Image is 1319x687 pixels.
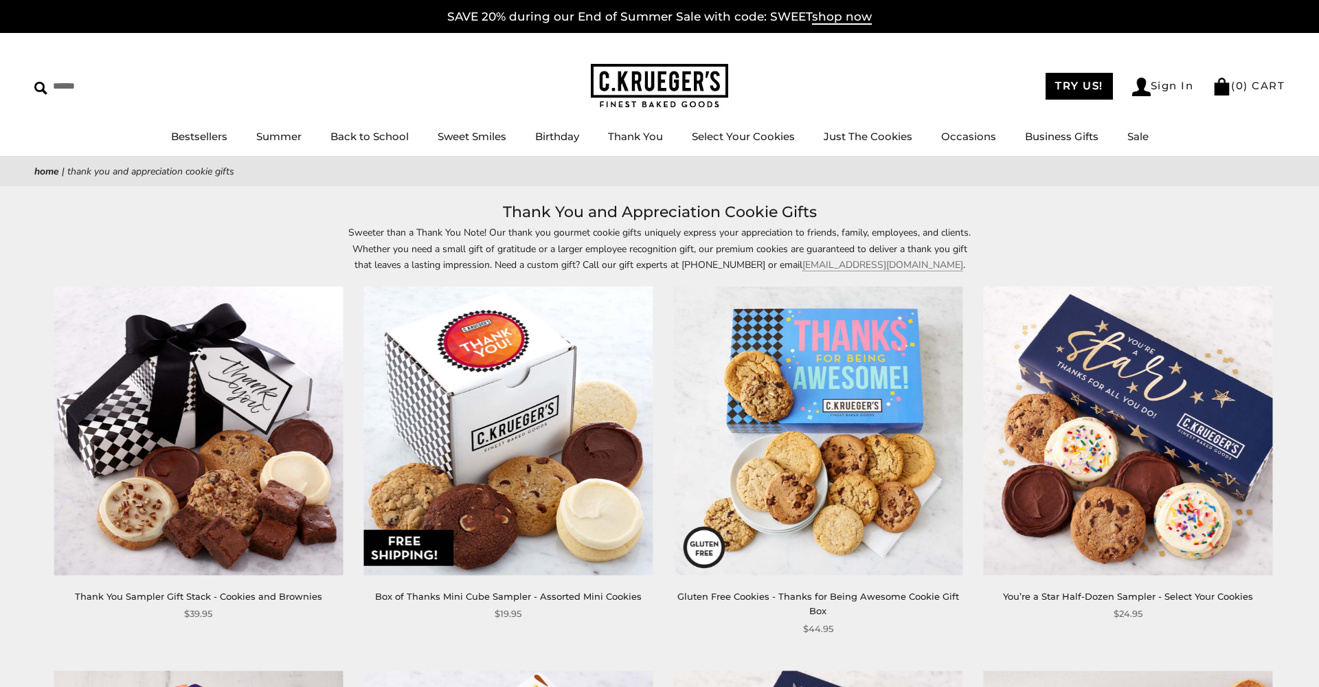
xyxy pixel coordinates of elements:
img: Bag [1213,78,1231,95]
a: (0) CART [1213,79,1285,92]
a: Gluten Free Cookies - Thanks for Being Awesome Cookie Gift Box [677,591,959,616]
a: Select Your Cookies [692,130,795,143]
nav: breadcrumbs [34,164,1285,179]
a: Sign In [1132,78,1194,96]
a: Box of Thanks Mini Cube Sampler - Assorted Mini Cookies [375,591,642,602]
img: Thank You Sampler Gift Stack - Cookies and Brownies [54,286,343,576]
a: Summer [256,130,302,143]
span: $19.95 [495,607,521,621]
a: Thank You Sampler Gift Stack - Cookies and Brownies [75,591,322,602]
h1: Thank You and Appreciation Cookie Gifts [55,200,1264,225]
img: Search [34,82,47,95]
a: Sale [1127,130,1149,143]
a: TRY US! [1046,73,1113,100]
a: Bestsellers [171,130,227,143]
img: You’re a Star Half-Dozen Sampler - Select Your Cookies [983,286,1272,576]
span: shop now [812,10,872,25]
a: SAVE 20% during our End of Summer Sale with code: SWEETshop now [447,10,872,25]
a: Back to School [330,130,409,143]
span: 0 [1236,79,1244,92]
img: Gluten Free Cookies - Thanks for Being Awesome Cookie Gift Box [673,286,962,576]
span: $44.95 [803,622,833,636]
a: [EMAIL_ADDRESS][DOMAIN_NAME] [802,258,963,271]
span: $24.95 [1114,607,1142,621]
p: Sweeter than a Thank You Note! Our thank you gourmet cookie gifts uniquely express your appreciat... [343,225,976,272]
img: Account [1132,78,1151,96]
a: Thank You [608,130,663,143]
span: $39.95 [184,607,212,621]
a: Birthday [535,130,579,143]
a: Business Gifts [1025,130,1098,143]
a: Home [34,165,59,178]
input: Search [34,76,198,97]
span: Thank You and Appreciation Cookie Gifts [67,165,234,178]
img: Box of Thanks Mini Cube Sampler - Assorted Mini Cookies [363,286,653,576]
a: Just The Cookies [824,130,912,143]
a: Sweet Smiles [438,130,506,143]
a: Occasions [941,130,996,143]
span: | [62,165,65,178]
a: You’re a Star Half-Dozen Sampler - Select Your Cookies [1003,591,1253,602]
img: C.KRUEGER'S [591,64,728,109]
